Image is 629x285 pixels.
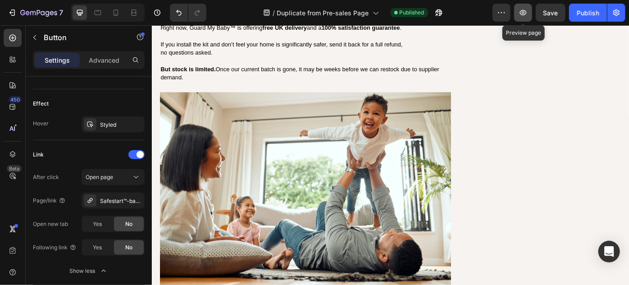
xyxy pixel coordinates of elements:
[125,220,132,228] span: No
[33,197,66,205] div: Page/link
[33,220,68,228] div: Open new tab
[10,28,68,35] span: no questions asked.
[82,169,145,185] button: Open page
[33,120,49,128] div: Hover
[10,46,72,53] strong: But stock is limited.
[33,263,145,279] button: Show less
[577,8,599,18] div: Publish
[152,25,629,285] iframe: Design area
[33,173,59,181] div: After click
[273,8,275,18] span: /
[86,174,113,180] span: Open page
[93,220,102,228] span: Yes
[543,9,558,17] span: Save
[10,18,284,25] span: If you install the kit and don’t feel your home is significantly safer, send it back for a full r...
[70,267,108,276] div: Show less
[100,197,142,205] div: Safestart™-baby-safety-kit
[44,32,120,43] p: Button
[4,4,67,22] button: 7
[33,151,44,159] div: Link
[598,241,620,262] div: Open Intercom Messenger
[125,244,132,252] span: No
[536,4,565,22] button: Save
[33,244,77,252] div: Following link
[277,8,369,18] span: Duplicate from Pre-sales Page
[59,7,63,18] p: 7
[170,4,206,22] div: Undo/Redo
[93,244,102,252] span: Yes
[100,121,142,129] div: Styled
[89,55,119,65] p: Advanced
[7,165,22,172] div: Beta
[9,96,22,103] div: 450
[45,55,70,65] p: Settings
[33,100,49,108] div: Effect
[569,4,607,22] button: Publish
[10,46,326,63] span: Once our current batch is gone, it may be weeks before we can restock due to supplier demand.
[400,9,424,17] span: Published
